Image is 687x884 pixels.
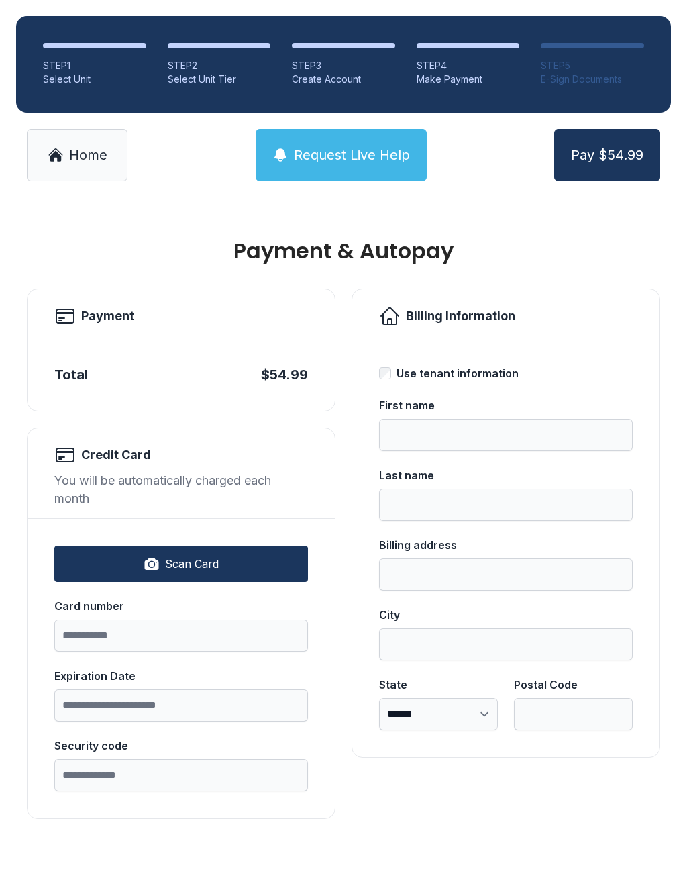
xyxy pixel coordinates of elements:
[541,72,644,86] div: E-Sign Documents
[417,59,520,72] div: STEP 4
[292,59,395,72] div: STEP 3
[168,59,271,72] div: STEP 2
[294,146,410,164] span: Request Live Help
[27,240,660,262] h1: Payment & Autopay
[406,307,515,326] h2: Billing Information
[54,689,308,722] input: Expiration Date
[54,471,308,507] div: You will be automatically charged each month
[571,146,643,164] span: Pay $54.99
[379,537,633,553] div: Billing address
[397,365,519,381] div: Use tenant information
[69,146,107,164] span: Home
[379,489,633,521] input: Last name
[379,698,498,730] select: State
[43,59,146,72] div: STEP 1
[379,558,633,591] input: Billing address
[514,677,633,693] div: Postal Code
[417,72,520,86] div: Make Payment
[514,698,633,730] input: Postal Code
[379,607,633,623] div: City
[379,397,633,413] div: First name
[379,677,498,693] div: State
[54,668,308,684] div: Expiration Date
[54,365,88,384] div: Total
[81,446,151,464] h2: Credit Card
[54,738,308,754] div: Security code
[379,628,633,660] input: City
[379,467,633,483] div: Last name
[261,365,308,384] div: $54.99
[541,59,644,72] div: STEP 5
[43,72,146,86] div: Select Unit
[168,72,271,86] div: Select Unit Tier
[54,598,308,614] div: Card number
[81,307,134,326] h2: Payment
[54,620,308,652] input: Card number
[165,556,219,572] span: Scan Card
[292,72,395,86] div: Create Account
[54,759,308,791] input: Security code
[379,419,633,451] input: First name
